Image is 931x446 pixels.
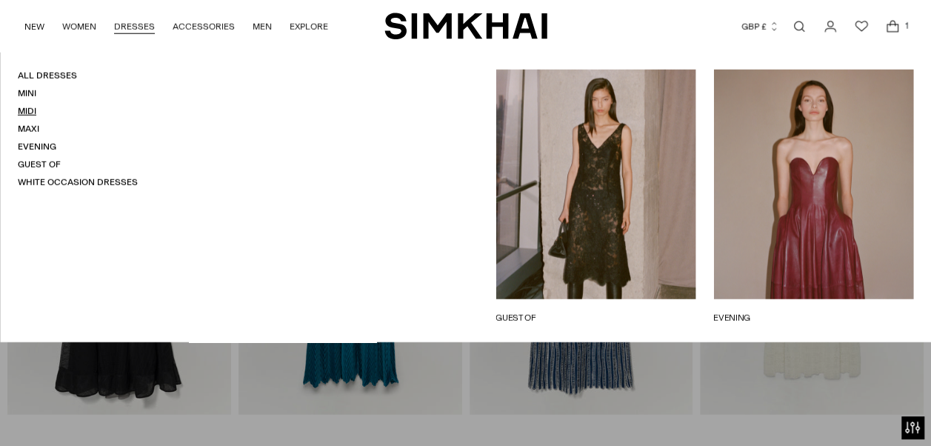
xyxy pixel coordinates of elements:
[290,10,328,43] a: EXPLORE
[741,10,779,43] button: GBP £
[878,12,907,41] a: Open cart modal
[24,10,44,43] a: NEW
[384,12,547,41] a: SIMKHAI
[173,10,235,43] a: ACCESSORIES
[900,19,913,33] span: 1
[253,10,272,43] a: MEN
[815,12,845,41] a: Go to the account page
[62,10,96,43] a: WOMEN
[847,12,876,41] a: Wishlist
[784,12,814,41] a: Open search modal
[114,10,155,43] a: DRESSES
